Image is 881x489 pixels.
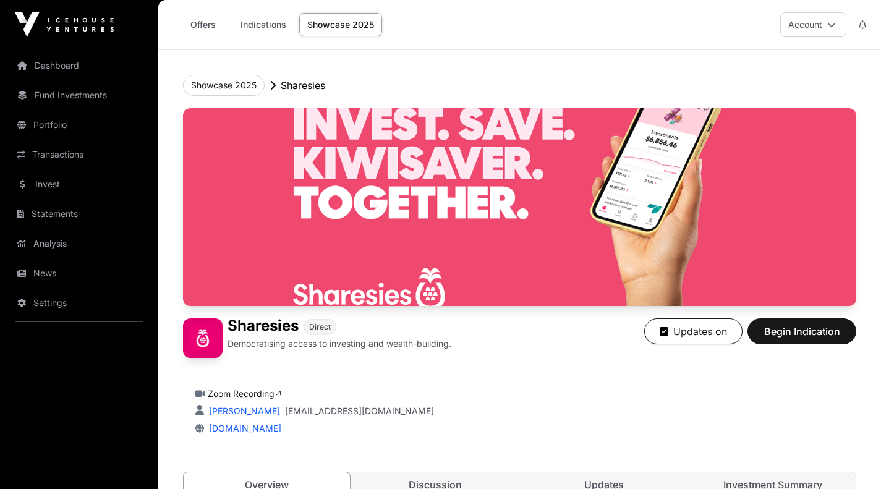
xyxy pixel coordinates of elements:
[178,13,228,36] a: Offers
[183,108,856,306] img: Sharesies
[208,388,281,399] a: Zoom Recording
[281,78,325,93] p: Sharesies
[232,13,294,36] a: Indications
[10,52,148,79] a: Dashboard
[183,318,223,358] img: Sharesies
[10,171,148,198] a: Invest
[204,423,281,433] a: [DOMAIN_NAME]
[10,200,148,227] a: Statements
[10,230,148,257] a: Analysis
[763,324,841,339] span: Begin Indication
[309,322,331,332] span: Direct
[10,289,148,317] a: Settings
[15,12,114,37] img: Icehouse Ventures Logo
[206,406,280,416] a: [PERSON_NAME]
[183,75,265,96] button: Showcase 2025
[228,318,299,335] h1: Sharesies
[747,318,856,344] button: Begin Indication
[10,260,148,287] a: News
[10,82,148,109] a: Fund Investments
[299,13,382,36] a: Showcase 2025
[780,12,846,37] button: Account
[10,141,148,168] a: Transactions
[644,318,743,344] button: Updates on
[228,338,451,350] p: Democratising access to investing and wealth-building.
[10,111,148,138] a: Portfolio
[285,405,434,417] a: [EMAIL_ADDRESS][DOMAIN_NAME]
[747,331,856,343] a: Begin Indication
